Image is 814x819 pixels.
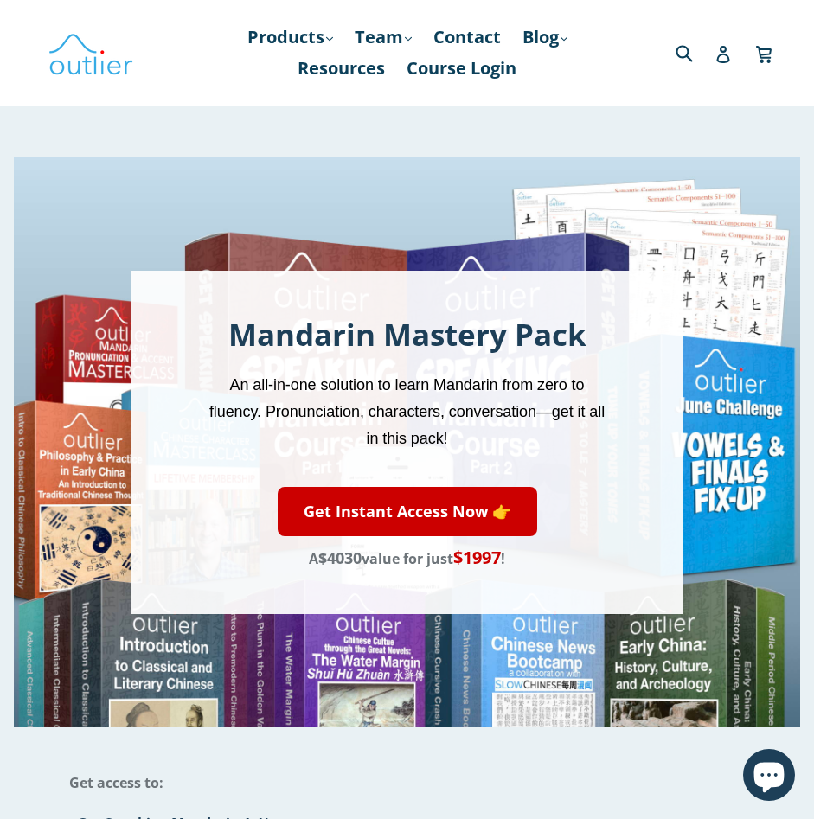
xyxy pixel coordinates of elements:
a: Products [239,22,342,53]
h1: Mandarin Mastery Pack [203,314,611,355]
a: Blog [514,22,576,53]
inbox-online-store-chat: Shopify online store chat [738,749,800,805]
span: A value for just ! [309,549,505,568]
a: Contact [425,22,510,53]
img: Outlier Linguistics [48,28,134,78]
input: Search [671,35,719,70]
a: Team [346,22,420,53]
span: $4030 [318,547,362,568]
span: An all-in-one solution to learn Mandarin from zero to fluency. Pronunciation, characters, convers... [209,376,605,447]
span: $1997 [453,546,501,569]
a: Course Login [398,53,525,84]
a: Resources [289,53,394,84]
a: Get Instant Access Now 👉 [278,487,537,536]
span: Get access to: [69,773,163,792]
